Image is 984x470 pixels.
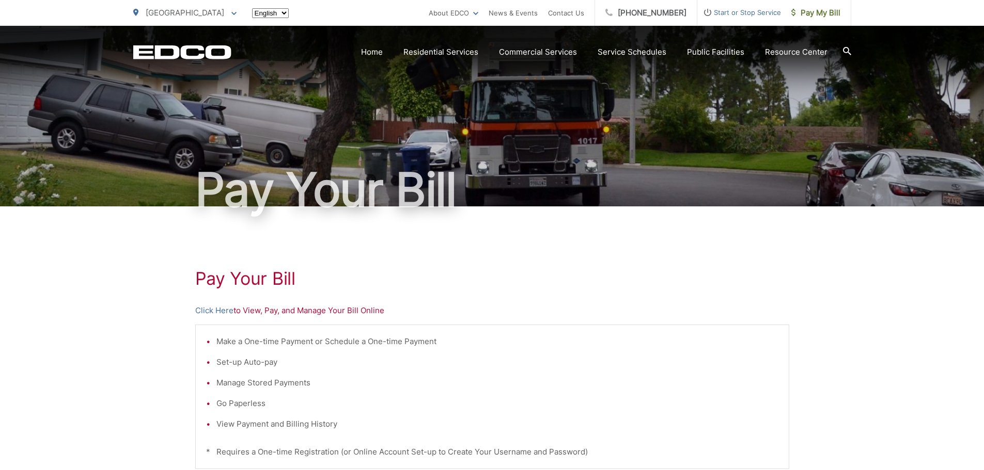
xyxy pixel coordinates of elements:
[548,7,584,19] a: Contact Us
[403,46,478,58] a: Residential Services
[598,46,666,58] a: Service Schedules
[216,397,778,410] li: Go Paperless
[216,356,778,368] li: Set-up Auto-pay
[216,377,778,389] li: Manage Stored Payments
[195,304,789,317] p: to View, Pay, and Manage Your Bill Online
[489,7,538,19] a: News & Events
[195,268,789,289] h1: Pay Your Bill
[687,46,744,58] a: Public Facilities
[133,45,231,59] a: EDCD logo. Return to the homepage.
[146,8,224,18] span: [GEOGRAPHIC_DATA]
[216,418,778,430] li: View Payment and Billing History
[429,7,478,19] a: About EDCO
[765,46,827,58] a: Resource Center
[195,304,233,317] a: Click Here
[252,8,289,18] select: Select a language
[499,46,577,58] a: Commercial Services
[133,164,851,216] h1: Pay Your Bill
[206,446,778,458] p: * Requires a One-time Registration (or Online Account Set-up to Create Your Username and Password)
[216,335,778,348] li: Make a One-time Payment or Schedule a One-time Payment
[791,7,840,19] span: Pay My Bill
[361,46,383,58] a: Home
